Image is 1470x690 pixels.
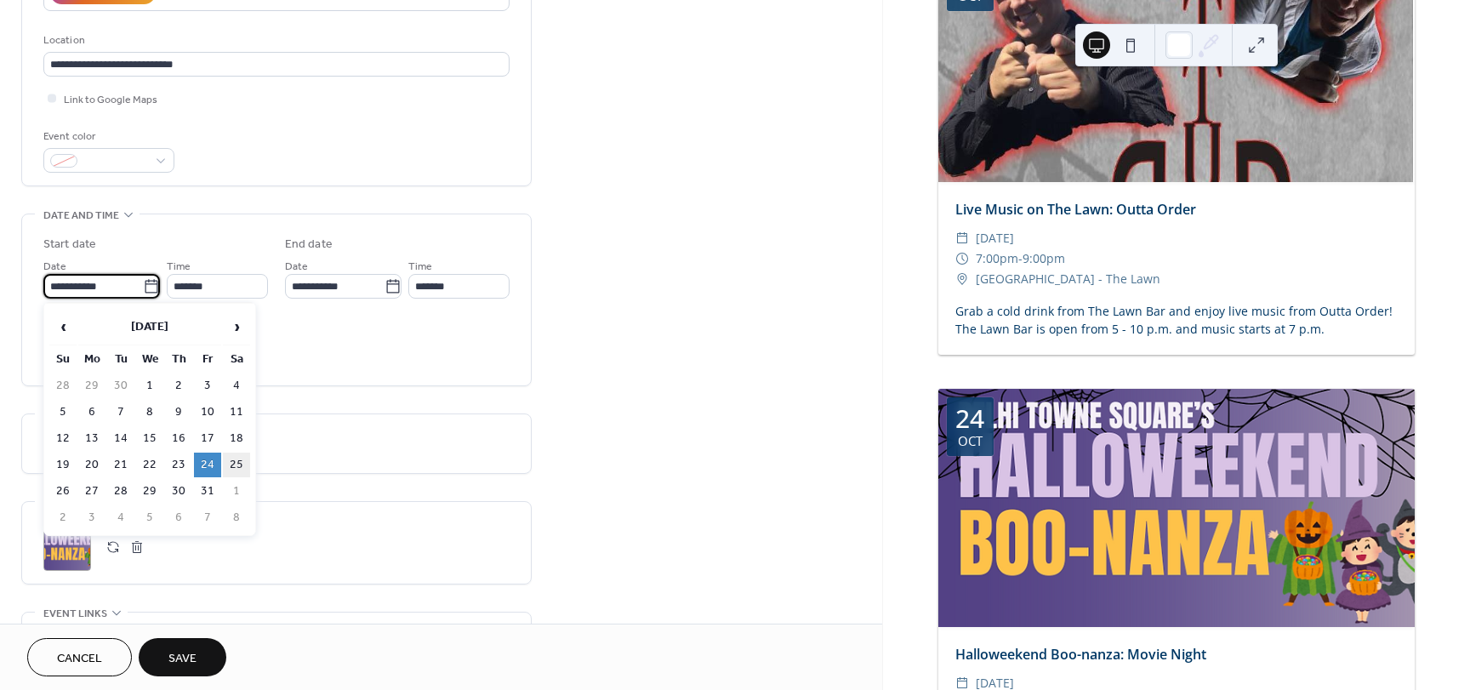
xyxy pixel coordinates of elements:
[49,374,77,398] td: 28
[955,269,969,289] div: ​
[165,453,192,477] td: 23
[78,400,105,425] td: 6
[167,258,191,276] span: Time
[1023,248,1065,269] span: 9:00pm
[136,453,163,477] td: 22
[194,347,221,372] th: Fr
[194,426,221,451] td: 17
[955,406,984,431] div: 24
[165,400,192,425] td: 9
[224,310,249,344] span: ›
[107,453,134,477] td: 21
[49,400,77,425] td: 5
[49,426,77,451] td: 12
[49,453,77,477] td: 19
[168,650,197,668] span: Save
[976,248,1018,269] span: 7:00pm
[958,435,983,448] div: Oct
[938,302,1415,338] div: Grab a cold drink from The Lawn Bar and enjoy live music from Outta Order! The Lawn Bar is open f...
[223,479,250,504] td: 1
[78,347,105,372] th: Mo
[136,347,163,372] th: We
[136,400,163,425] td: 8
[43,128,171,145] div: Event color
[194,505,221,530] td: 7
[49,505,77,530] td: 2
[165,479,192,504] td: 30
[136,505,163,530] td: 5
[43,258,66,276] span: Date
[43,605,107,623] span: Event links
[64,91,157,109] span: Link to Google Maps
[136,374,163,398] td: 1
[223,347,250,372] th: Sa
[50,310,76,344] span: ‹
[955,645,1206,664] a: Halloweekend Boo-nanza: Movie Night
[955,228,969,248] div: ​
[165,374,192,398] td: 2
[1018,248,1023,269] span: -
[976,228,1014,248] span: [DATE]
[223,400,250,425] td: 11
[976,269,1160,289] span: [GEOGRAPHIC_DATA] - The Lawn
[139,638,226,676] button: Save
[78,426,105,451] td: 13
[107,347,134,372] th: Tu
[27,638,132,676] button: Cancel
[78,374,105,398] td: 29
[194,400,221,425] td: 10
[78,453,105,477] td: 20
[223,505,250,530] td: 8
[194,453,221,477] td: 24
[107,505,134,530] td: 4
[43,523,91,571] div: ;
[223,374,250,398] td: 4
[285,236,333,254] div: End date
[57,650,102,668] span: Cancel
[136,479,163,504] td: 29
[165,505,192,530] td: 6
[43,31,506,49] div: Location
[223,426,250,451] td: 18
[107,426,134,451] td: 14
[408,258,432,276] span: Time
[938,199,1415,220] div: Live Music on The Lawn: Outta Order
[49,479,77,504] td: 26
[136,426,163,451] td: 15
[165,347,192,372] th: Th
[165,426,192,451] td: 16
[107,374,134,398] td: 30
[43,236,96,254] div: Start date
[107,400,134,425] td: 7
[223,453,250,477] td: 25
[78,505,105,530] td: 3
[194,479,221,504] td: 31
[43,207,119,225] span: Date and time
[285,258,308,276] span: Date
[78,479,105,504] td: 27
[49,347,77,372] th: Su
[107,479,134,504] td: 28
[955,248,969,269] div: ​
[194,374,221,398] td: 3
[78,309,221,345] th: [DATE]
